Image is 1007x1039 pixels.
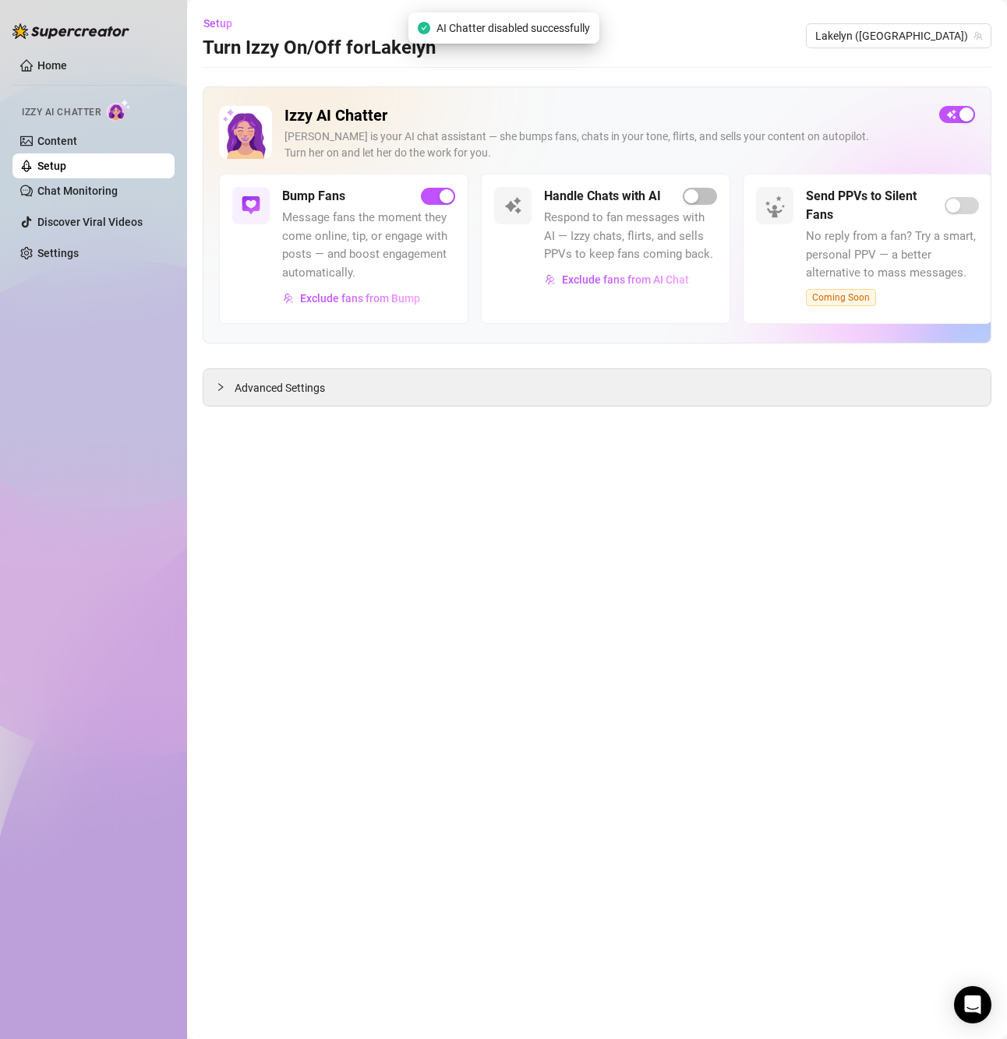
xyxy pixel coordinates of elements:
[562,273,689,286] span: Exclude fans from AI Chat
[203,11,245,36] button: Setup
[37,247,79,259] a: Settings
[37,185,118,197] a: Chat Monitoring
[107,99,131,122] img: AI Chatter
[503,196,522,215] img: svg%3e
[216,382,225,392] span: collapsed
[418,22,430,34] span: check-circle
[22,105,101,120] span: Izzy AI Chatter
[203,17,232,30] span: Setup
[815,24,982,48] span: Lakelyn (lakelynwest)
[300,292,420,305] span: Exclude fans from Bump
[235,379,325,396] span: Advanced Settings
[37,59,67,72] a: Home
[765,195,790,220] img: silent-fans-ppv-o-N6Mmdf.svg
[973,31,983,41] span: team
[216,379,235,396] div: collapsed
[806,289,876,306] span: Coming Soon
[954,986,991,1023] div: Open Intercom Messenger
[203,36,436,61] h3: Turn Izzy On/Off for Lakelyn
[282,286,421,311] button: Exclude fans from Bump
[242,196,260,215] img: svg%3e
[284,106,927,125] h2: Izzy AI Chatter
[806,227,979,283] span: No reply from a fan? Try a smart, personal PPV — a better alternative to mass messages.
[545,274,556,285] img: svg%3e
[282,209,455,282] span: Message fans the moment they come online, tip, or engage with posts — and boost engagement automa...
[37,160,66,172] a: Setup
[436,19,590,37] span: AI Chatter disabled successfully
[544,267,690,292] button: Exclude fans from AI Chat
[284,129,927,161] div: [PERSON_NAME] is your AI chat assistant — she bumps fans, chats in your tone, flirts, and sells y...
[283,293,294,304] img: svg%3e
[544,209,717,264] span: Respond to fan messages with AI — Izzy chats, flirts, and sells PPVs to keep fans coming back.
[37,216,143,228] a: Discover Viral Videos
[806,187,945,224] h5: Send PPVs to Silent Fans
[37,135,77,147] a: Content
[282,187,345,206] h5: Bump Fans
[219,106,272,159] img: Izzy AI Chatter
[12,23,129,39] img: logo-BBDzfeDw.svg
[544,187,661,206] h5: Handle Chats with AI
